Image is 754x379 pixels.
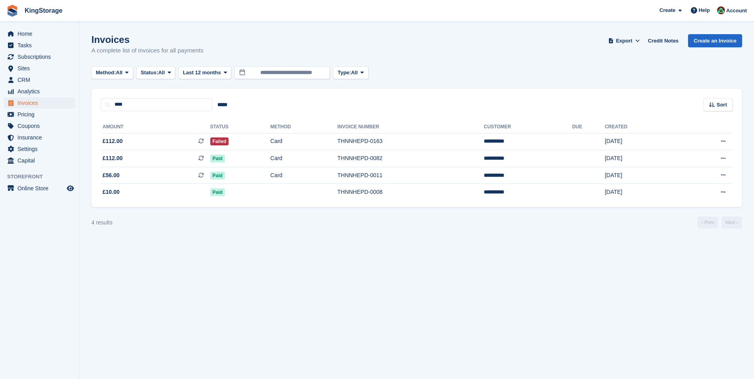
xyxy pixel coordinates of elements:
[4,143,75,155] a: menu
[17,40,65,51] span: Tasks
[17,63,65,74] span: Sites
[337,150,484,167] td: THNNHEPD-0082
[116,69,123,77] span: All
[210,155,225,162] span: Paid
[4,63,75,74] a: menu
[4,28,75,39] a: menu
[605,167,678,184] td: [DATE]
[103,188,120,196] span: £10.00
[17,97,65,108] span: Invoices
[66,184,75,193] a: Preview store
[270,133,337,150] td: Card
[484,121,572,133] th: Customer
[698,217,718,228] a: Previous
[605,133,678,150] td: [DATE]
[158,69,165,77] span: All
[17,155,65,166] span: Capital
[17,143,65,155] span: Settings
[270,167,337,184] td: Card
[270,121,337,133] th: Method
[91,66,133,79] button: Method: All
[607,34,642,47] button: Export
[4,51,75,62] a: menu
[717,6,725,14] img: John King
[103,137,123,145] span: £112.00
[696,217,744,228] nav: Page
[17,28,65,39] span: Home
[4,74,75,85] a: menu
[96,69,116,77] span: Method:
[210,137,229,145] span: Failed
[699,6,710,14] span: Help
[4,86,75,97] a: menu
[688,34,742,47] a: Create an Invoice
[605,150,678,167] td: [DATE]
[726,7,747,15] span: Account
[21,4,66,17] a: KingStorage
[337,167,484,184] td: THNNHEPD-0011
[103,154,123,162] span: £112.00
[645,34,682,47] a: Credit Notes
[605,121,678,133] th: Created
[141,69,158,77] span: Status:
[17,120,65,131] span: Coupons
[659,6,675,14] span: Create
[91,219,112,227] div: 4 results
[4,132,75,143] a: menu
[101,121,210,133] th: Amount
[337,184,484,201] td: THNNHEPD-0008
[4,155,75,166] a: menu
[337,69,351,77] span: Type:
[17,86,65,97] span: Analytics
[4,109,75,120] a: menu
[4,40,75,51] a: menu
[210,188,225,196] span: Paid
[178,66,231,79] button: Last 12 months
[351,69,358,77] span: All
[183,69,221,77] span: Last 12 months
[17,132,65,143] span: Insurance
[17,183,65,194] span: Online Store
[103,171,120,180] span: £56.00
[17,51,65,62] span: Subscriptions
[91,46,204,55] p: A complete list of invoices for all payments
[721,217,742,228] a: Next
[605,184,678,201] td: [DATE]
[17,74,65,85] span: CRM
[91,34,204,45] h1: Invoices
[337,133,484,150] td: THNNHEPD-0163
[4,120,75,131] a: menu
[333,66,368,79] button: Type: All
[17,109,65,120] span: Pricing
[210,121,270,133] th: Status
[616,37,632,45] span: Export
[136,66,175,79] button: Status: All
[572,121,605,133] th: Due
[7,173,79,181] span: Storefront
[717,101,727,109] span: Sort
[270,150,337,167] td: Card
[337,121,484,133] th: Invoice Number
[210,172,225,180] span: Paid
[4,183,75,194] a: menu
[4,97,75,108] a: menu
[6,5,18,17] img: stora-icon-8386f47178a22dfd0bd8f6a31ec36ba5ce8667c1dd55bd0f319d3a0aa187defe.svg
